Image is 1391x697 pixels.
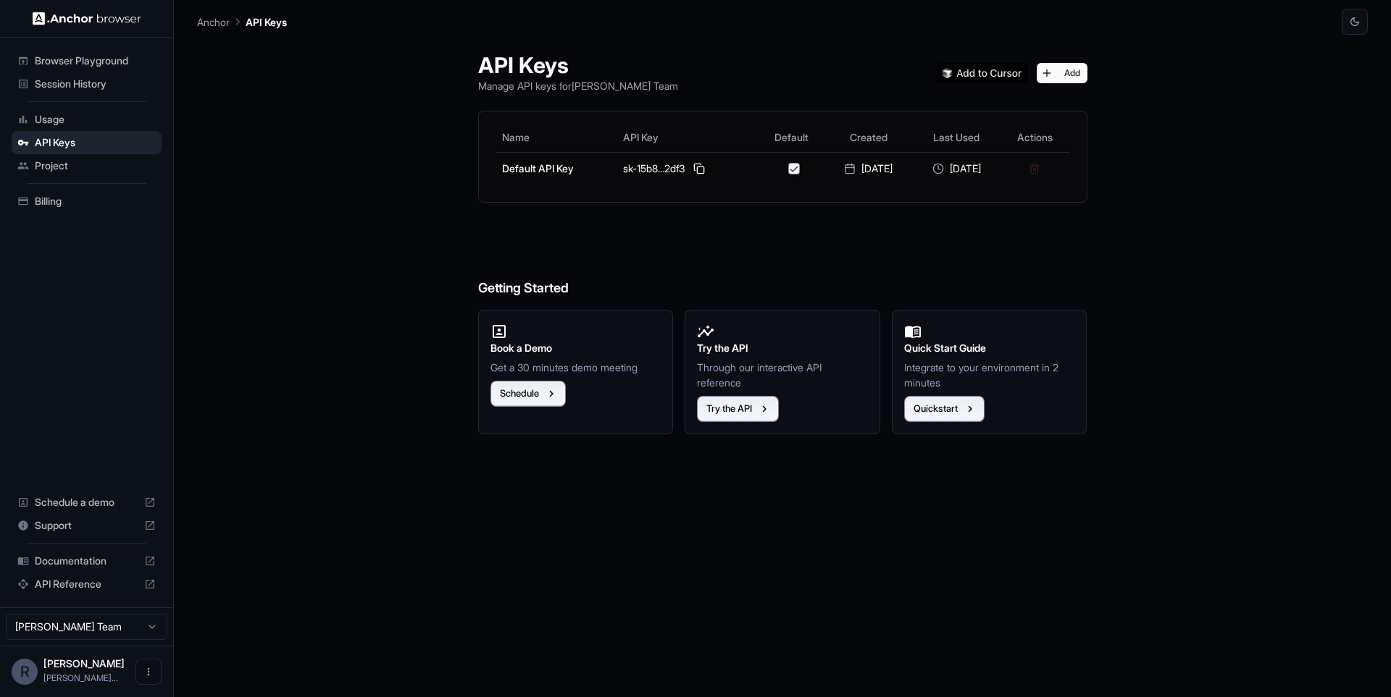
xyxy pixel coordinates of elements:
[824,123,912,152] th: Created
[758,123,824,152] th: Default
[904,340,1075,356] h2: Quick Start Guide
[35,577,138,591] span: API Reference
[1037,63,1087,83] button: Add
[197,14,230,30] p: Anchor
[35,77,156,91] span: Session History
[617,123,758,152] th: API Key
[904,360,1075,390] p: Integrate to your environment in 2 minutes
[12,573,162,596] div: API Reference
[690,160,708,177] button: Copy API key
[623,160,752,177] div: sk-15b8...2df3
[35,54,156,68] span: Browser Playground
[830,161,906,176] div: [DATE]
[697,396,779,422] button: Try the API
[35,194,156,208] span: Billing
[12,108,162,131] div: Usage
[43,657,125,669] span: Rickson Lima
[43,672,118,683] span: rickson.lima@remofy.io
[35,495,138,510] span: Schedule a demo
[490,360,661,375] p: Get a 30 minutes demo meeting
[478,52,678,78] h1: API Keys
[12,491,162,514] div: Schedule a demo
[490,381,566,407] button: Schedule
[496,152,618,185] td: Default API Key
[35,159,156,173] span: Project
[937,63,1028,83] img: Add anchorbrowser MCP server to Cursor
[33,12,141,25] img: Anchor Logo
[1001,123,1069,152] th: Actions
[697,340,868,356] h2: Try the API
[12,190,162,213] div: Billing
[12,514,162,537] div: Support
[35,112,156,127] span: Usage
[496,123,618,152] th: Name
[912,123,1000,152] th: Last Used
[197,14,287,30] nav: breadcrumb
[697,360,868,390] p: Through our interactive API reference
[904,396,985,422] button: Quickstart
[35,135,156,150] span: API Keys
[35,518,138,533] span: Support
[12,549,162,573] div: Documentation
[12,131,162,154] div: API Keys
[12,154,162,177] div: Project
[478,220,1087,299] h6: Getting Started
[12,659,38,685] div: R
[35,554,138,568] span: Documentation
[246,14,287,30] p: API Keys
[490,340,661,356] h2: Book a Demo
[478,78,678,93] p: Manage API keys for [PERSON_NAME] Team
[12,72,162,96] div: Session History
[12,49,162,72] div: Browser Playground
[135,659,162,685] button: Open menu
[918,161,994,176] div: [DATE]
